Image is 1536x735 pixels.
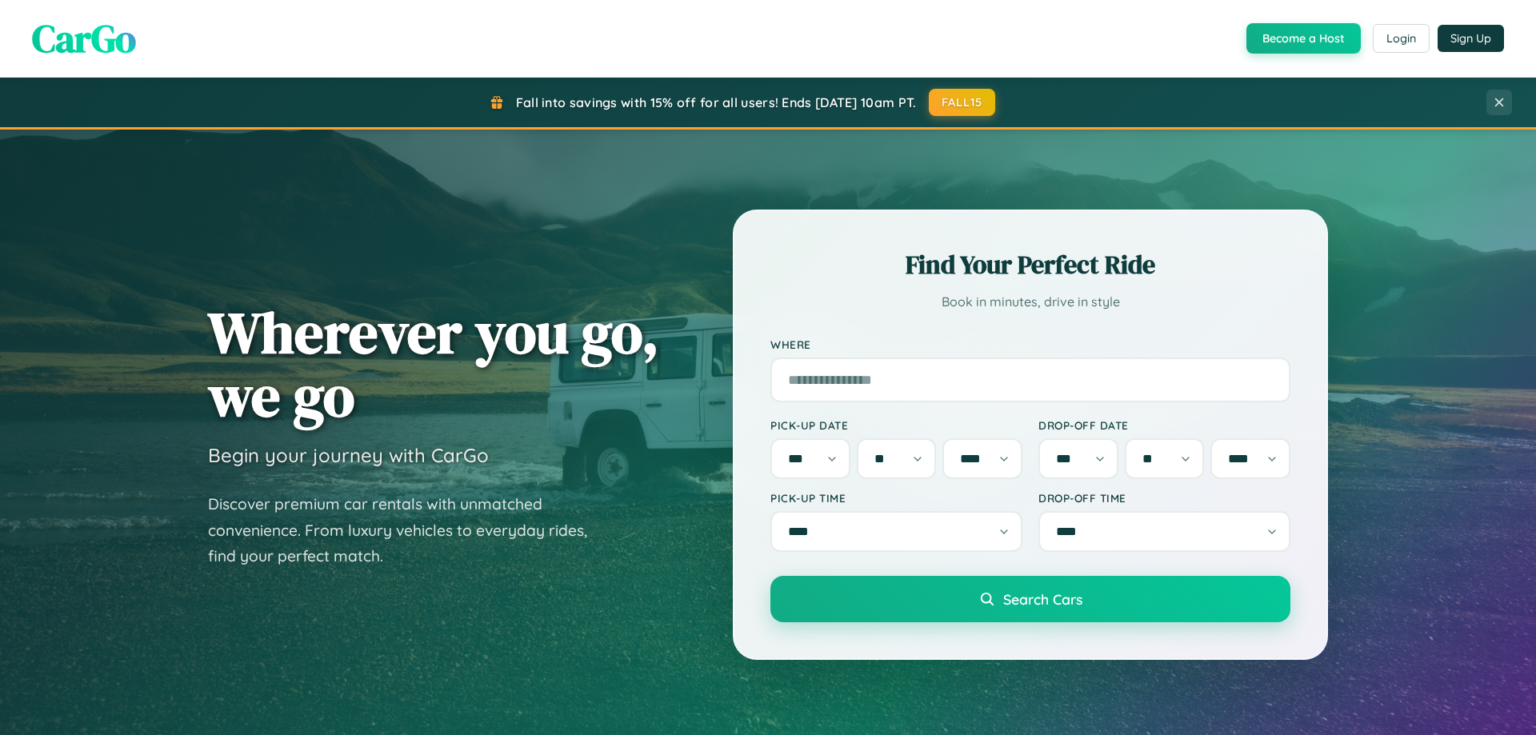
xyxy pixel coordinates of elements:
button: Sign Up [1438,25,1504,52]
button: FALL15 [929,89,996,116]
h1: Wherever you go, we go [208,301,659,427]
p: Book in minutes, drive in style [770,290,1290,314]
p: Discover premium car rentals with unmatched convenience. From luxury vehicles to everyday rides, ... [208,491,608,569]
span: Fall into savings with 15% off for all users! Ends [DATE] 10am PT. [516,94,917,110]
button: Become a Host [1246,23,1361,54]
label: Drop-off Time [1038,491,1290,505]
h3: Begin your journey with CarGo [208,443,489,467]
button: Login [1373,24,1430,53]
label: Drop-off Date [1038,418,1290,432]
label: Pick-up Time [770,491,1022,505]
h2: Find Your Perfect Ride [770,247,1290,282]
span: CarGo [32,12,136,65]
label: Where [770,338,1290,351]
button: Search Cars [770,576,1290,622]
label: Pick-up Date [770,418,1022,432]
span: Search Cars [1003,590,1082,608]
